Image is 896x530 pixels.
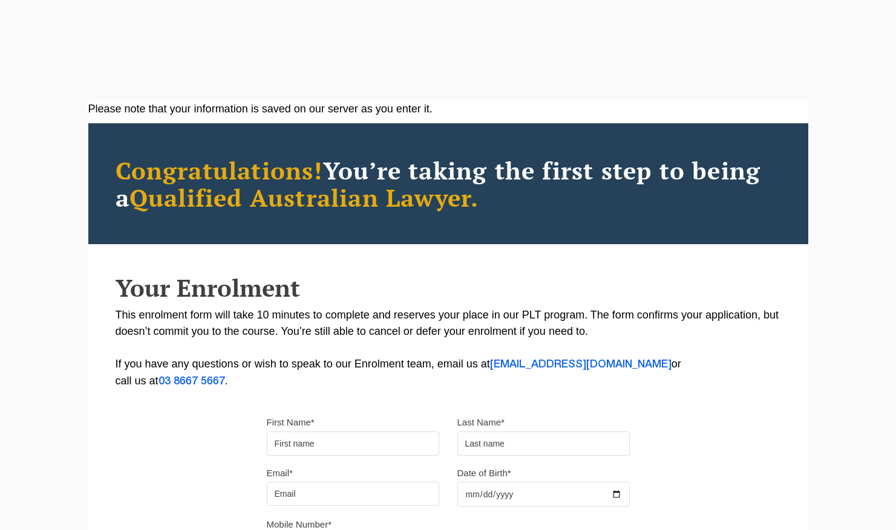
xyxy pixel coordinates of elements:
input: Email [267,482,439,506]
label: First Name* [267,416,315,428]
a: [EMAIL_ADDRESS][DOMAIN_NAME] [490,360,672,369]
h2: Your Enrolment [116,274,781,301]
div: Please note that your information is saved on our server as you enter it. [88,101,808,117]
span: Qualified Australian Lawyer. [129,181,479,213]
input: First name [267,431,439,456]
label: Date of Birth* [457,467,511,479]
input: Last name [457,431,630,456]
span: Congratulations! [116,154,323,186]
label: Last Name* [457,416,505,428]
label: Email* [267,467,293,479]
a: 03 8667 5667 [159,376,225,386]
p: This enrolment form will take 10 minutes to complete and reserves your place in our PLT program. ... [116,307,781,390]
h2: You’re taking the first step to being a [116,157,781,211]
